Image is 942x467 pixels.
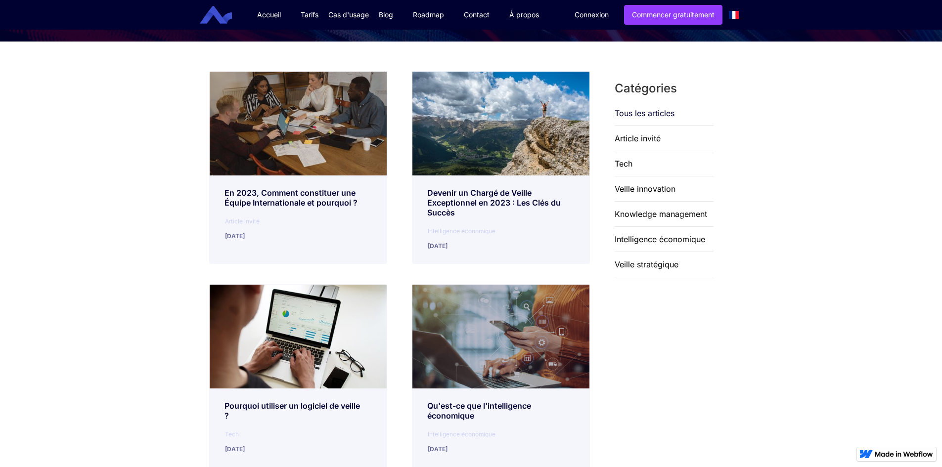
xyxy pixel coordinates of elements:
[615,202,707,226] a: Knowledge management
[328,10,369,20] div: Cas d'usage
[428,227,589,235] div: Intelligence économique
[428,235,589,252] div: [DATE]
[427,180,575,217] a: Devenir un Chargé de Veille Exceptionnel en 2023 : Les Clés du Succès
[615,126,661,151] a: Article invité
[615,176,675,201] a: Veille innovation
[428,438,589,455] div: [DATE]
[615,151,632,176] a: Tech
[224,180,372,208] a: En 2023, Comment constituer une Équipe Internationale et pourquoi ?
[427,393,575,421] a: Qu'est-ce que l'intelligence économique
[224,188,372,208] div: En 2023, Comment constituer une Équipe Internationale et pourquoi ?
[224,401,372,421] div: Pourquoi utiliser un logiciel de veille ?
[224,393,372,421] a: Pourquoi utiliser un logiciel de veille ?
[210,72,387,175] img: En 2023, Comment constituer une Équipe Internationale et pourquoi ?
[427,401,575,421] div: Qu'est-ce que l'intelligence économique
[427,188,575,217] div: Devenir un Chargé de Veille Exceptionnel en 2023 : Les Clés du Succès
[207,6,239,24] a: home
[412,72,589,175] img: Devenir un Chargé de Veille Exceptionnel en 2023 : Les Clés du Succès
[624,5,722,25] a: Commencer gratuitement
[615,108,674,118] a: Tous les articles
[615,252,678,277] a: Veille stratégique
[412,285,589,388] img: Qu'est-ce que l'intelligence économique
[567,5,616,24] a: Connexion
[428,430,589,438] div: Intelligence économique
[210,285,387,388] img: Pourquoi utiliser un logiciel de veille ?
[615,227,705,252] a: Intelligence économique
[225,217,387,225] div: Article invité
[615,81,743,96] h3: Catégories
[875,451,933,457] img: Made in Webflow
[225,438,387,455] div: [DATE]
[225,430,387,438] div: Tech
[225,225,387,242] div: [DATE]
